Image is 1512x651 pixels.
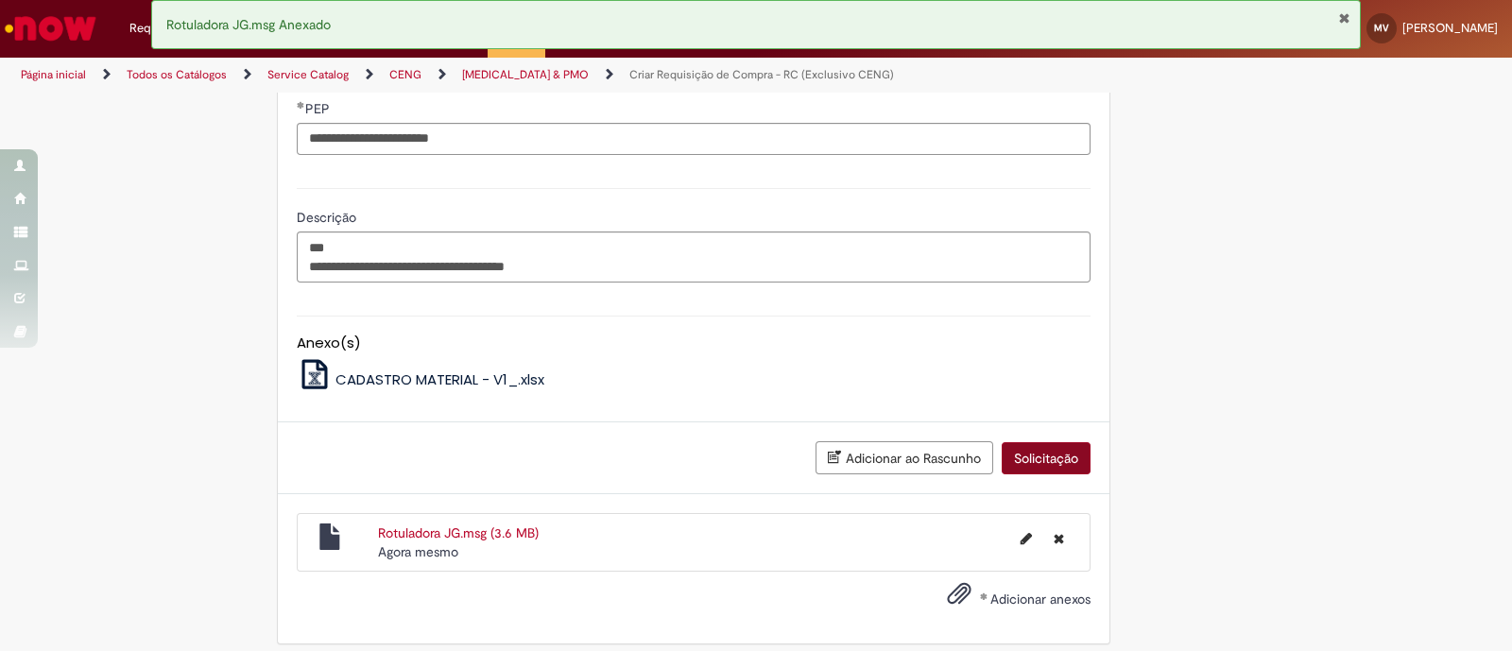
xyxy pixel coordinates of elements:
input: PEP [297,123,1091,155]
a: Criar Requisição de Compra - RC (Exclusivo CENG) [629,67,894,82]
span: [PERSON_NAME] [1402,20,1498,36]
time: 29/08/2025 16:44:40 [378,543,458,560]
span: Rotuladora JG.msg Anexado [166,16,331,33]
a: CADASTRO MATERIAL - V1_.xlsx [297,369,545,389]
span: Adicionar anexos [990,591,1091,608]
a: Rotuladora JG.msg (3.6 MB) [378,524,539,541]
h5: Anexo(s) [297,335,1091,351]
span: Requisições [129,19,196,38]
a: CENG [389,67,421,82]
span: CADASTRO MATERIAL - V1_.xlsx [335,369,544,389]
button: Adicionar anexos [942,576,976,620]
span: PEP [305,100,334,117]
img: ServiceNow [2,9,99,47]
span: Agora mesmo [378,543,458,560]
button: Adicionar ao Rascunho [816,441,993,474]
button: Excluir Rotuladora JG.msg [1042,523,1075,554]
button: Editar nome de arquivo Rotuladora JG.msg [1009,523,1043,554]
ul: Trilhas de página [14,58,994,93]
a: [MEDICAL_DATA] & PMO [462,67,589,82]
span: Obrigatório Preenchido [297,101,305,109]
a: Service Catalog [267,67,349,82]
a: Página inicial [21,67,86,82]
textarea: Descrição [297,231,1091,283]
span: Descrição [297,209,360,226]
button: Solicitação [1002,442,1091,474]
a: Todos os Catálogos [127,67,227,82]
button: Fechar Notificação [1338,10,1350,26]
span: MV [1374,22,1389,34]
